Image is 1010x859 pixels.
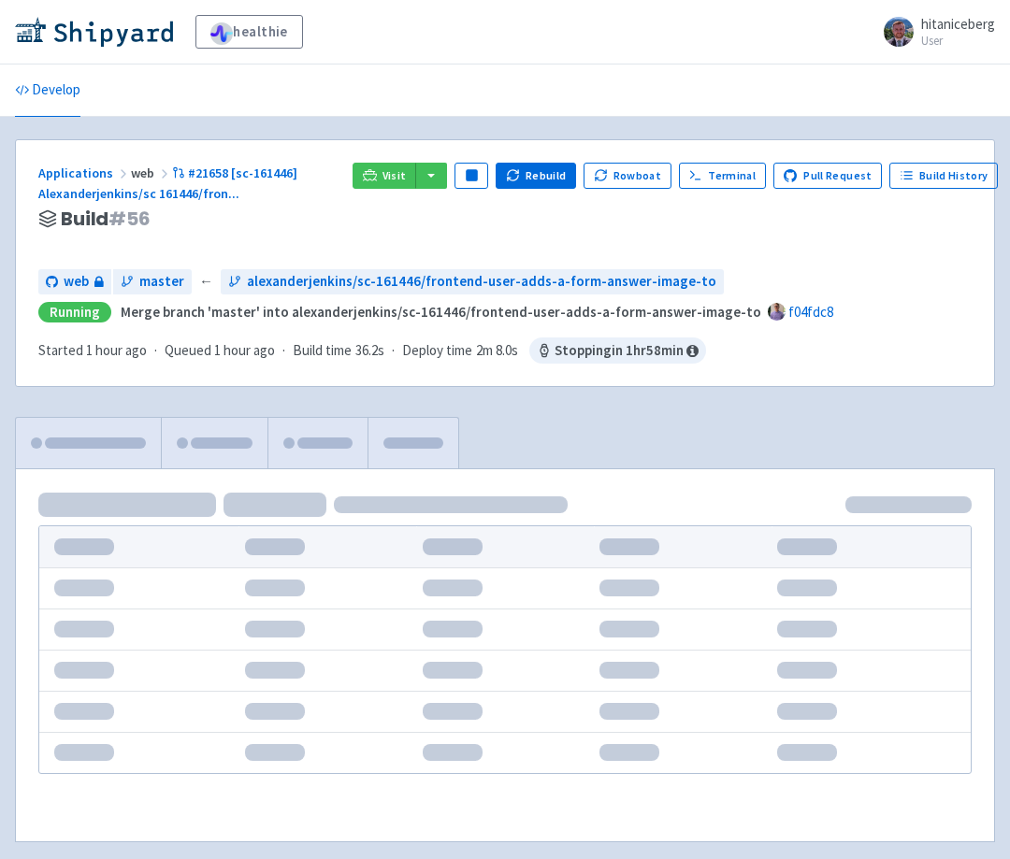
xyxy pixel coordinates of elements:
[214,341,275,359] time: 1 hour ago
[454,163,488,189] button: Pause
[293,340,352,362] span: Build time
[121,303,761,321] strong: Merge branch 'master' into alexanderjenkins/sc-161446/frontend-user-adds-a-form-answer-image-to
[86,341,147,359] time: 1 hour ago
[247,271,716,293] span: alexanderjenkins/sc-161446/frontend-user-adds-a-form-answer-image-to
[108,206,151,232] span: # 56
[382,168,407,183] span: Visit
[476,340,518,362] span: 2m 8.0s
[38,269,111,294] a: web
[889,163,998,189] a: Build History
[355,340,384,362] span: 36.2s
[921,35,995,47] small: User
[139,271,184,293] span: master
[38,341,147,359] span: Started
[873,17,995,47] a: hitaniceberg User
[15,64,80,117] a: Develop
[195,15,303,49] a: healthie
[131,165,172,181] span: web
[64,271,89,293] span: web
[584,163,671,189] button: Rowboat
[402,340,472,362] span: Deploy time
[61,208,151,230] span: Build
[38,165,131,181] a: Applications
[529,337,706,364] span: Stopping in 1 hr 58 min
[113,269,192,294] a: master
[199,271,213,293] span: ←
[679,163,766,189] a: Terminal
[221,269,724,294] a: alexanderjenkins/sc-161446/frontend-user-adds-a-form-answer-image-to
[15,17,173,47] img: Shipyard logo
[496,163,576,189] button: Rebuild
[773,163,883,189] a: Pull Request
[921,15,995,33] span: hitaniceberg
[38,302,111,323] div: Running
[165,341,275,359] span: Queued
[788,303,833,321] a: f04fdc8
[353,163,416,189] a: Visit
[38,337,706,364] div: · · ·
